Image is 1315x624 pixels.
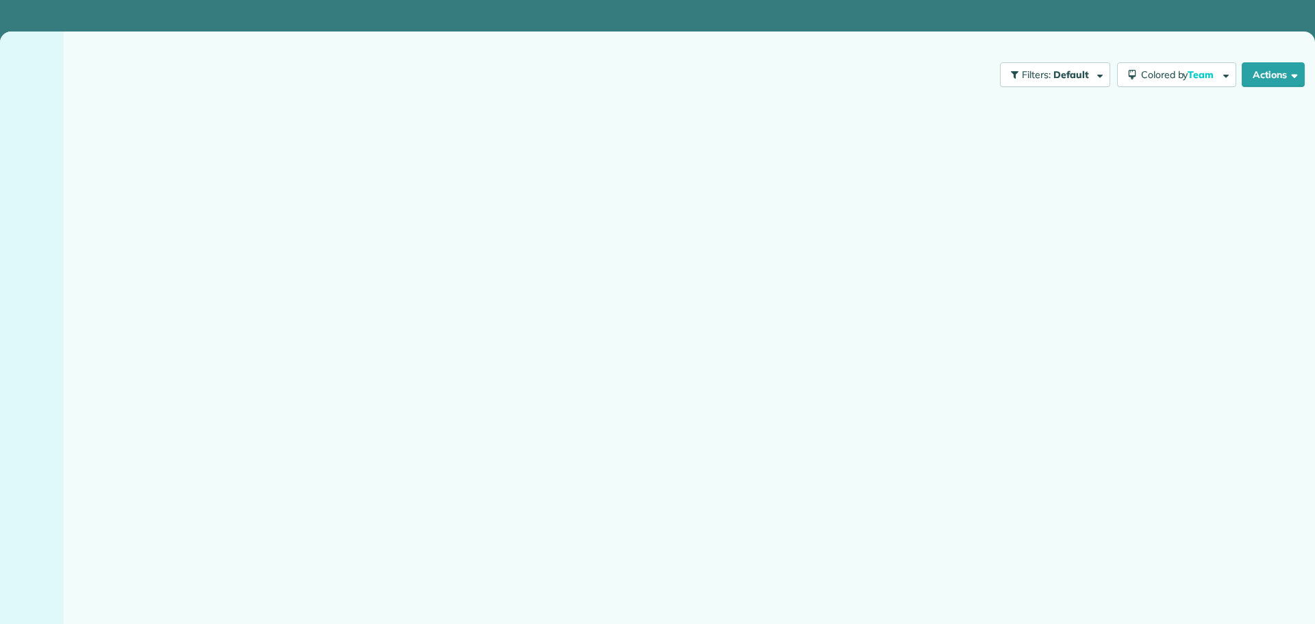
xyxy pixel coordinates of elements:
[1242,62,1305,87] button: Actions
[1188,68,1216,81] span: Team
[993,62,1110,87] a: Filters: Default
[1141,68,1218,81] span: Colored by
[1053,68,1090,81] span: Default
[1117,62,1236,87] button: Colored byTeam
[1000,62,1110,87] button: Filters: Default
[1022,68,1051,81] span: Filters:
